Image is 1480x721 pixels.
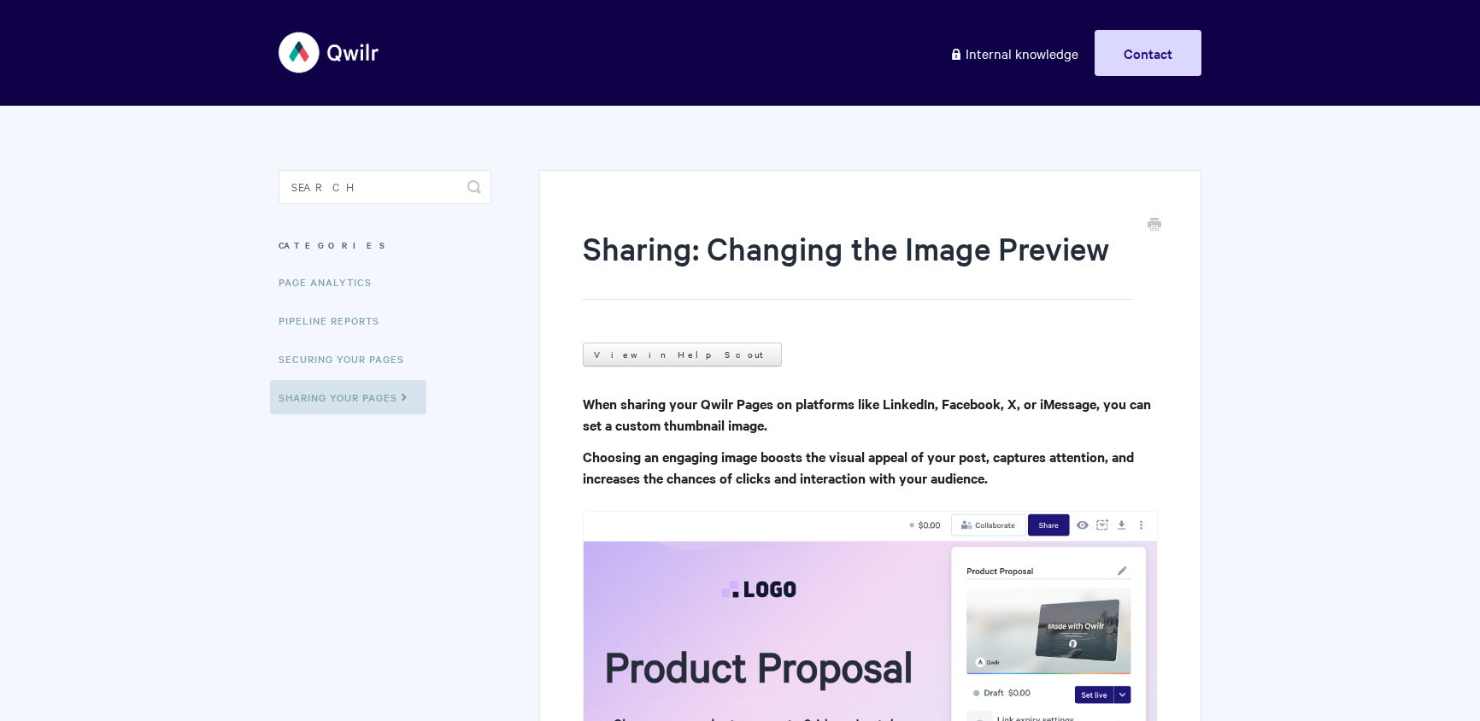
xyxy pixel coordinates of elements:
[279,21,380,85] img: Qwilr Help Center
[279,303,392,337] a: Pipeline reports
[583,393,1158,436] h4: When sharing your Qwilr Pages on platforms like LinkedIn, Facebook, X, or iMessage, you can set a...
[279,265,385,299] a: Page Analytics
[583,343,782,366] a: View in Help Scout
[279,170,491,204] input: Search
[270,380,426,414] a: Sharing Your Pages
[279,342,417,376] a: Securing Your Pages
[1095,30,1201,76] a: Contact
[279,230,491,261] h3: Categories
[937,30,1091,76] a: Internal knowledge
[583,226,1132,300] h1: Sharing: Changing the Image Preview
[1148,216,1161,235] a: Print this Article
[583,446,1158,489] h4: Choosing an engaging image boosts the visual appeal of your post, captures attention, and increas...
